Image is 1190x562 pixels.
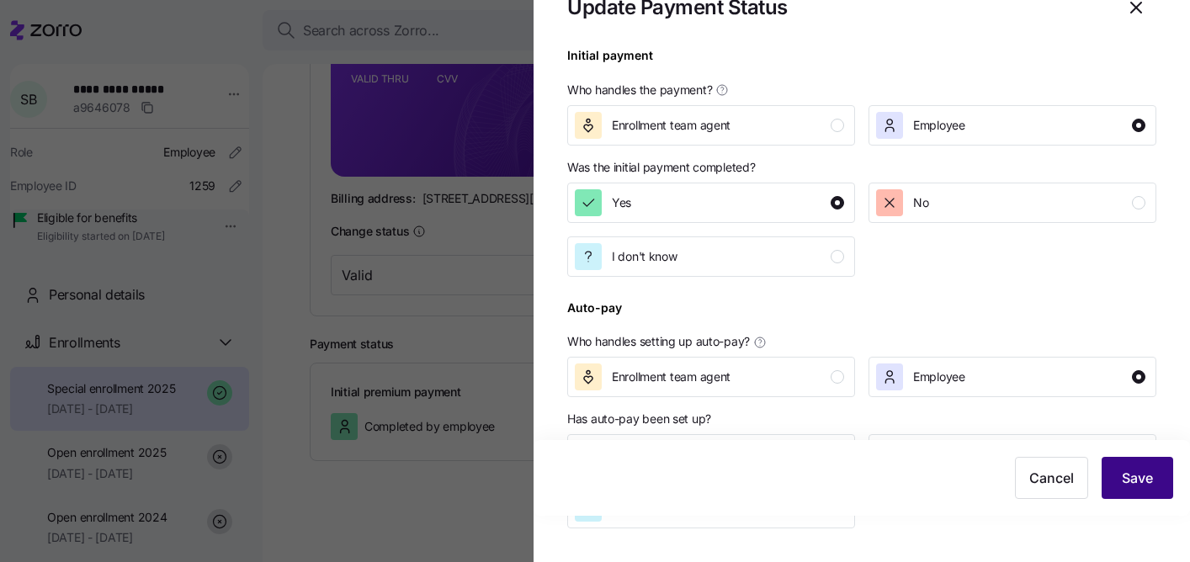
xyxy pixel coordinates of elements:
[567,411,711,427] span: Has auto-pay been set up?
[913,368,965,385] span: Employee
[913,194,928,211] span: No
[1029,468,1074,488] span: Cancel
[1122,468,1153,488] span: Save
[567,299,622,331] div: Auto-pay
[567,159,755,176] span: Was the initial payment completed?
[612,248,677,265] span: I don't know
[567,82,712,98] span: Who handles the payment?
[612,368,730,385] span: Enrollment team agent
[612,117,730,134] span: Enrollment team agent
[612,194,631,211] span: Yes
[1015,457,1088,499] button: Cancel
[567,46,653,78] div: Initial payment
[1102,457,1173,499] button: Save
[567,333,750,350] span: Who handles setting up auto-pay?
[913,117,965,134] span: Employee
